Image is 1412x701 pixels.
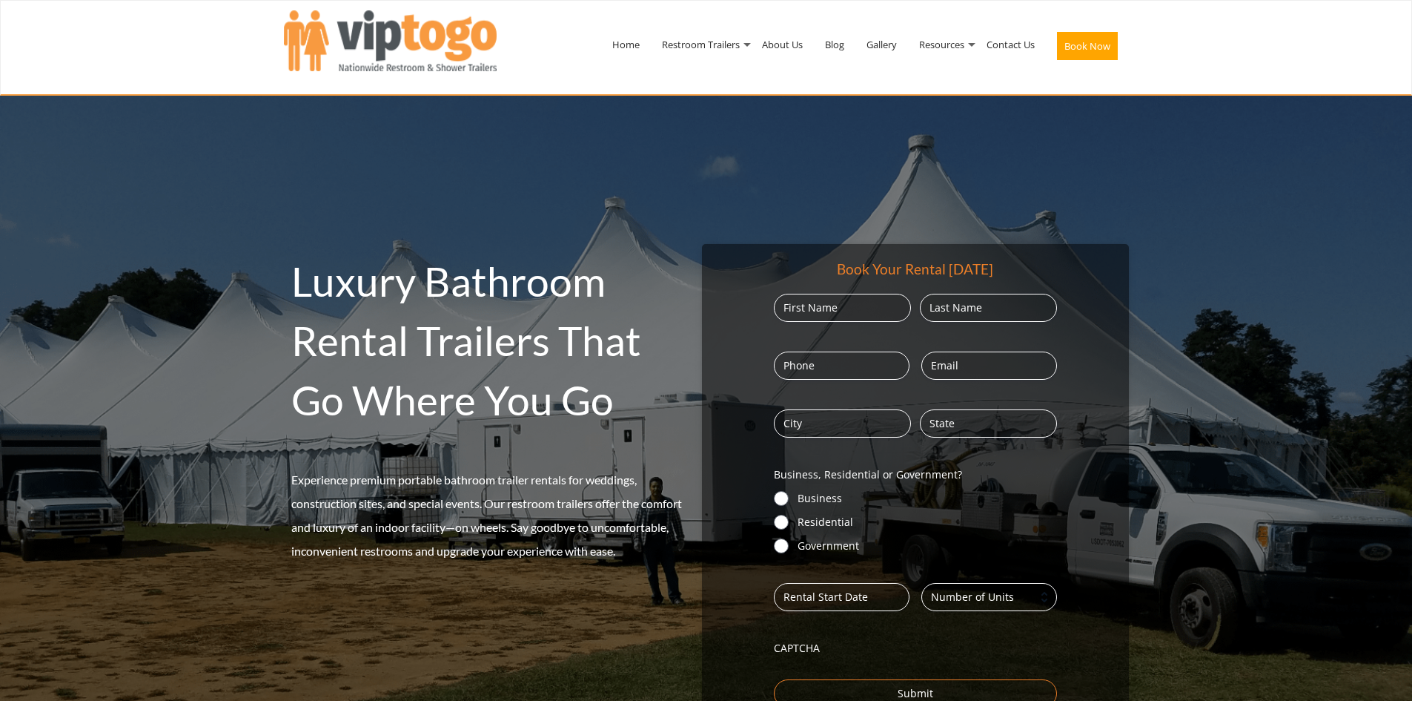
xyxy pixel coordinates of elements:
[284,10,497,71] img: VIPTOGO
[814,6,855,83] a: Blog
[774,294,911,322] input: First Name
[651,6,751,83] a: Restroom Trailers
[975,6,1046,83] a: Contact Us
[291,473,682,558] span: Experience premium portable bathroom trailer rentals for weddings, construction sites, and specia...
[920,294,1057,322] input: Last Name
[774,409,911,438] input: City
[774,583,909,611] input: Rental Start Date
[798,539,1057,553] label: Government
[601,6,651,83] a: Home
[774,352,909,380] input: Phone
[291,251,695,430] h2: Luxury Bathroom Rental Trailers That Go Where You Go
[774,467,962,482] legend: Business, Residential or Government?
[1057,32,1118,60] button: Book Now
[855,6,908,83] a: Gallery
[774,641,1057,656] label: CAPTCHA
[920,409,1057,438] input: State
[798,515,1057,530] label: Residential
[751,6,814,83] a: About Us
[921,352,1057,380] input: Email
[1046,6,1129,92] a: Book Now
[798,491,1057,506] label: Business
[908,6,975,83] a: Resources
[921,583,1057,611] input: Number of Units
[837,259,993,279] div: Book Your Rental [DATE]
